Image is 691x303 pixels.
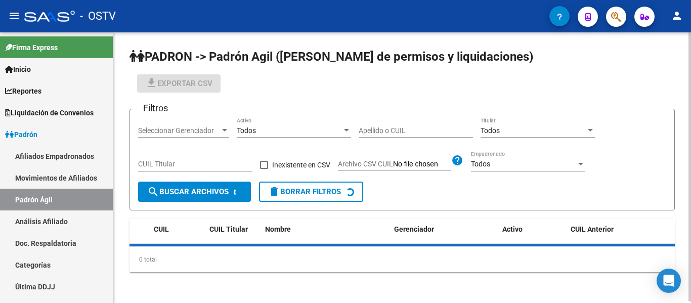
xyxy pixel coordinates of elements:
button: Buscar Archivos [138,182,251,202]
span: Exportar CSV [145,79,212,88]
span: PADRON -> Padrón Agil ([PERSON_NAME] de permisos y liquidaciones) [129,50,533,64]
span: Borrar Filtros [268,187,341,196]
datatable-header-cell: CUIL Titular [205,219,261,240]
datatable-header-cell: Activo [498,219,567,240]
mat-icon: person [671,10,683,22]
span: Buscar Archivos [147,187,229,196]
input: Archivo CSV CUIL [393,160,451,169]
datatable-header-cell: CUIL [150,219,205,240]
mat-icon: delete [268,186,280,198]
datatable-header-cell: CUIL Anterior [567,219,675,240]
span: Reportes [5,85,41,97]
span: Todos [471,160,490,168]
datatable-header-cell: Nombre [261,219,390,240]
span: Archivo CSV CUIL [338,160,393,168]
h3: Filtros [138,101,173,115]
mat-icon: menu [8,10,20,22]
div: Open Intercom Messenger [657,269,681,293]
span: Todos [237,126,256,135]
span: CUIL Anterior [571,225,614,233]
datatable-header-cell: Gerenciador [390,219,499,240]
span: Gerenciador [394,225,434,233]
span: Seleccionar Gerenciador [138,126,220,135]
span: Activo [502,225,523,233]
mat-icon: search [147,186,159,198]
div: 0 total [129,247,675,272]
span: Firma Express [5,42,58,53]
span: Padrón [5,129,37,140]
button: Exportar CSV [137,74,221,93]
span: CUIL Titular [209,225,248,233]
mat-icon: file_download [145,77,157,89]
mat-icon: help [451,154,463,166]
span: CUIL [154,225,169,233]
span: Todos [481,126,500,135]
span: Liquidación de Convenios [5,107,94,118]
span: Inicio [5,64,31,75]
span: - OSTV [80,5,116,27]
span: Nombre [265,225,291,233]
span: Inexistente en CSV [272,159,330,171]
button: Borrar Filtros [259,182,363,202]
